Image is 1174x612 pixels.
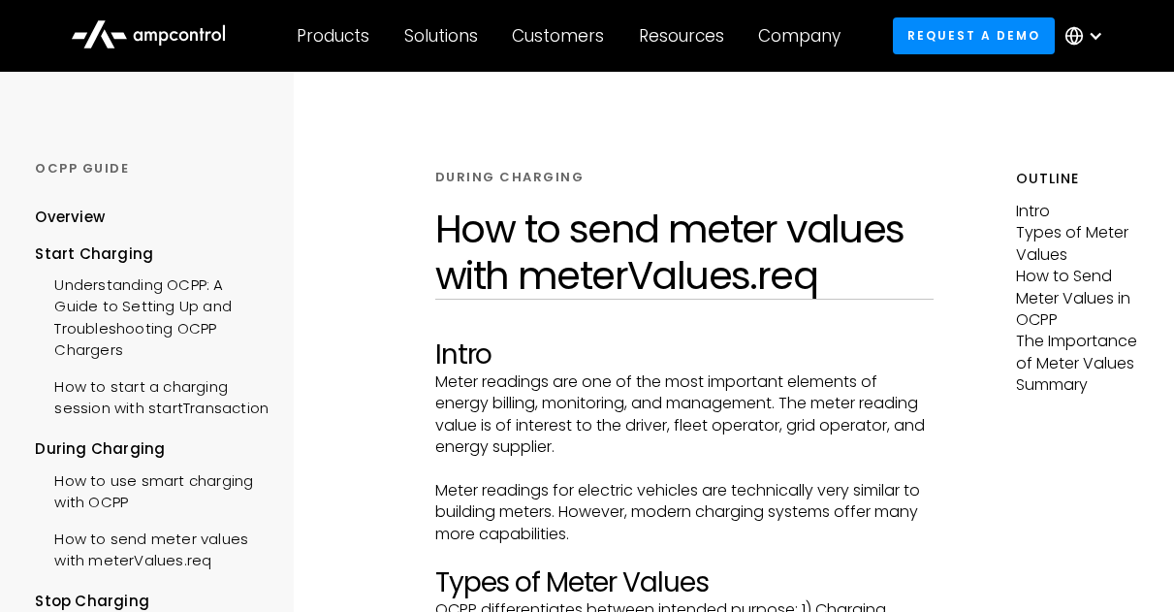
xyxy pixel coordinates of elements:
[1016,222,1138,266] p: Types of Meter Values
[1016,331,1138,374] p: The Importance of Meter Values
[404,25,478,47] div: Solutions
[512,25,604,47] div: Customers
[1016,374,1138,396] p: Summary
[639,25,724,47] div: Resources
[435,566,934,599] h2: Types of Meter Values
[435,206,934,299] h1: How to send meter values with meterValues.req
[35,438,270,460] div: During Charging
[893,17,1056,53] a: Request a demo
[1016,266,1138,331] p: How to Send Meter Values in OCPP
[435,169,585,186] div: DURING CHARGING
[758,25,841,47] div: Company
[35,243,270,265] div: Start Charging
[297,25,369,47] div: Products
[35,265,270,367] a: Understanding OCPP: A Guide to Setting Up and Troubleshooting OCPP Chargers
[35,461,270,519] a: How to use smart charging with OCPP
[1016,201,1138,222] p: Intro
[435,458,934,479] p: ‍
[35,591,270,612] div: Stop Charging
[35,207,105,242] a: Overview
[435,480,934,545] p: Meter readings for electric vehicles are technically very similar to building meters. However, mo...
[35,207,105,228] div: Overview
[1016,169,1138,189] h5: Outline
[35,367,270,425] a: How to start a charging session with startTransaction
[435,545,934,566] p: ‍
[435,338,934,371] h2: Intro
[35,160,270,177] div: OCPP GUIDE
[35,519,270,577] a: How to send meter values with meterValues.req
[435,371,934,459] p: Meter readings are one of the most important elements of energy billing, monitoring, and manageme...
